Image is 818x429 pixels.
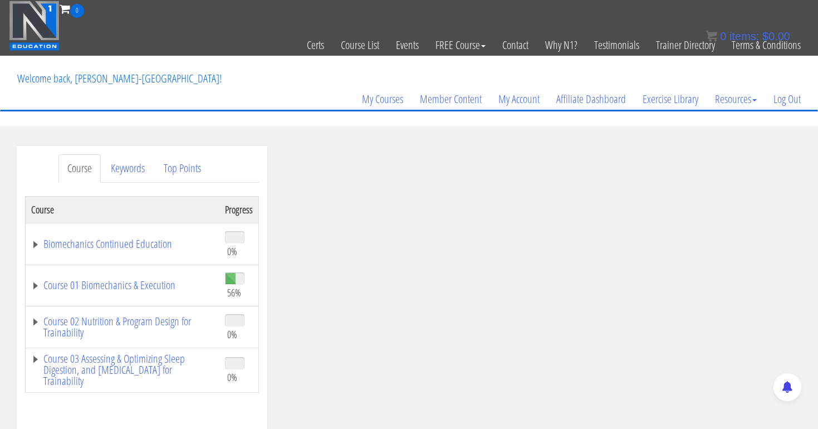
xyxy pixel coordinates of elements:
a: Events [388,18,427,72]
a: FREE Course [427,18,494,72]
th: Progress [219,196,259,223]
a: Log Out [765,72,809,126]
a: Course List [332,18,388,72]
a: Keywords [102,154,154,183]
a: 0 [60,1,84,16]
a: My Courses [354,72,412,126]
a: Testimonials [586,18,648,72]
bdi: 0.00 [762,30,790,42]
img: n1-education [9,1,60,51]
a: 0 items: $0.00 [706,30,790,42]
a: Affiliate Dashboard [548,72,634,126]
span: 0% [227,328,237,340]
a: My Account [490,72,548,126]
th: Course [25,196,219,223]
a: Resources [707,72,765,126]
span: 0% [227,371,237,383]
span: 0 [720,30,726,42]
p: Welcome back, [PERSON_NAME]-[GEOGRAPHIC_DATA]! [9,56,230,101]
a: Biomechanics Continued Education [31,238,214,250]
a: Terms & Conditions [723,18,809,72]
a: Why N1? [537,18,586,72]
a: Course 01 Biomechanics & Execution [31,280,214,291]
span: 0 [70,4,84,18]
a: Trainer Directory [648,18,723,72]
span: 56% [227,286,241,299]
a: Course 02 Nutrition & Program Design for Trainability [31,316,214,338]
span: 0% [227,245,237,257]
a: Certs [298,18,332,72]
a: Member Content [412,72,490,126]
a: Course [58,154,101,183]
span: $ [762,30,768,42]
a: Contact [494,18,537,72]
span: items: [729,30,759,42]
a: Exercise Library [634,72,707,126]
a: Course 03 Assessing & Optimizing Sleep Digestion, and [MEDICAL_DATA] for Trainability [31,353,214,387]
img: icon11.png [706,31,717,42]
a: Top Points [155,154,210,183]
